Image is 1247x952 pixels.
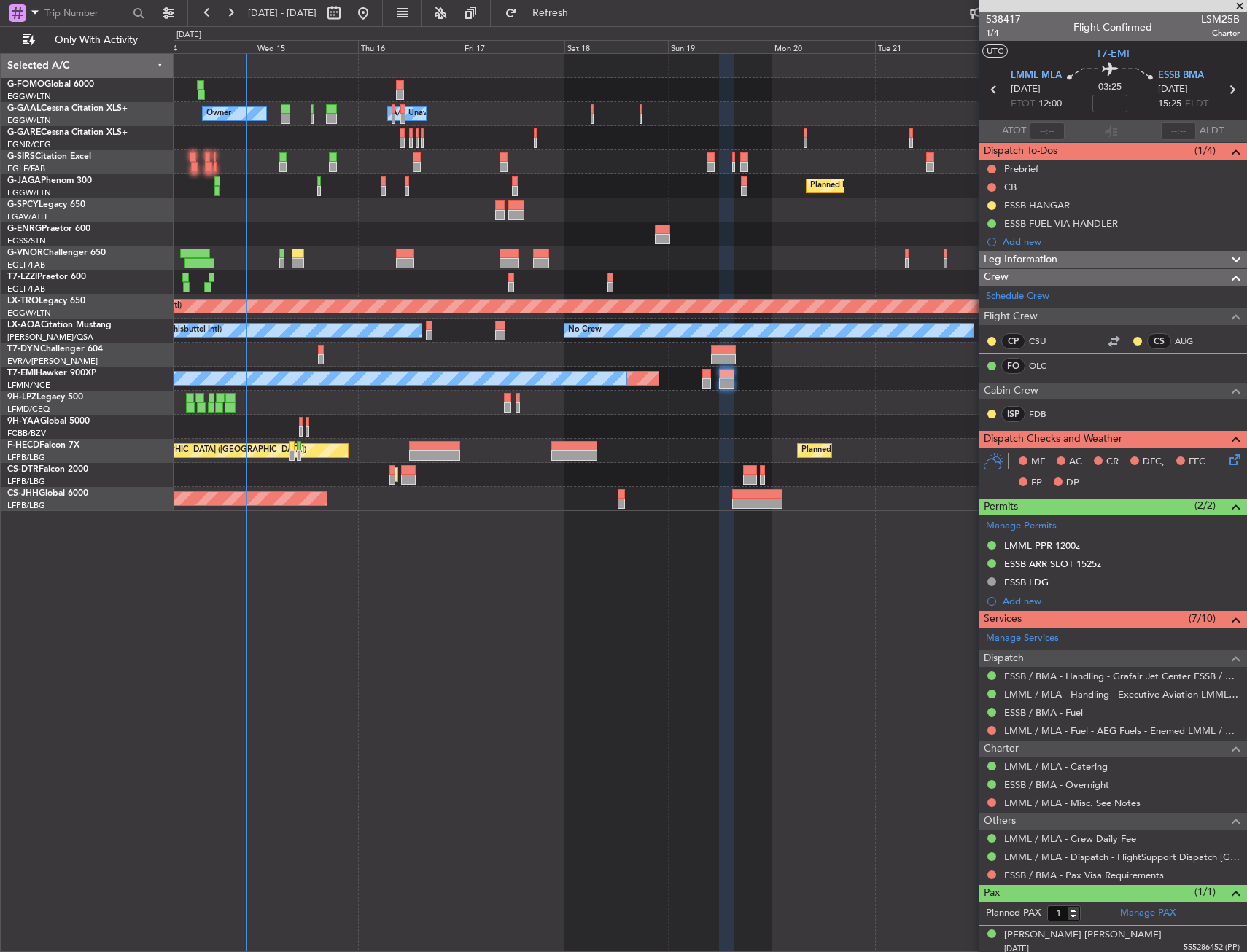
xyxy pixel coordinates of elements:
[1004,558,1101,570] div: ESSB ARR SLOT 1525z
[7,187,51,198] a: EGGW/LTN
[7,249,43,257] span: G-VNOR
[1030,122,1065,140] input: --:--
[1003,235,1240,248] div: Add new
[1200,124,1224,138] span: ALDT
[1069,455,1082,469] span: AC
[7,393,36,402] span: 9H-LPZ
[1189,455,1205,469] span: FFC
[668,40,772,53] div: Sun 19
[984,885,1000,902] span: Pax
[7,476,45,487] a: LFPB/LBG
[77,440,306,461] div: Planned Maint [GEOGRAPHIC_DATA] ([GEOGRAPHIC_DATA])
[7,489,39,498] span: CS-JHH
[7,356,98,367] a: EVRA/[PERSON_NAME]
[7,428,46,439] a: FCBB/BZV
[7,441,79,450] a: F-HECDFalcon 7X
[7,417,40,426] span: 9H-YAA
[875,40,979,53] div: Tue 21
[1194,143,1216,158] span: (1/4)
[1004,163,1038,175] div: Prebrief
[7,128,128,137] a: G-GARECessna Citation XLS+
[986,12,1021,27] span: 538417
[7,225,42,233] span: G-ENRG
[7,321,112,329] a: LX-AOACitation Mustang
[984,431,1122,448] span: Dispatch Checks and Weather
[7,500,45,511] a: LFPB/LBG
[7,128,41,137] span: G-GARE
[1066,476,1079,491] span: DP
[7,152,91,161] a: G-SIRSCitation Excel
[1201,27,1240,39] span: Charter
[984,251,1057,268] span: Leg Information
[772,40,875,53] div: Mon 20
[7,176,41,185] span: G-JAGA
[1004,832,1136,845] a: LMML / MLA - Crew Daily Fee
[984,741,1019,757] span: Charter
[984,611,1022,628] span: Services
[1001,333,1025,349] div: CP
[986,631,1059,646] a: Manage Services
[1003,595,1240,607] div: Add new
[1038,97,1062,112] span: 12:00
[810,175,1040,197] div: Planned Maint [GEOGRAPHIC_DATA] ([GEOGRAPHIC_DATA])
[7,308,51,319] a: EGGW/LTN
[7,273,86,281] a: T7-LZZIPraetor 600
[1001,406,1025,422] div: ISP
[1098,80,1122,95] span: 03:25
[7,465,88,474] a: CS-DTRFalcon 2000
[1096,46,1130,61] span: T7-EMI
[206,103,231,125] div: Owner
[38,35,154,45] span: Only With Activity
[1004,725,1240,737] a: LMML / MLA - Fuel - AEG Fuels - Enemed LMML / MLA
[7,284,45,294] a: EGLF/FAB
[7,404,50,415] a: LFMD/CEQ
[7,273,37,281] span: T7-LZZI
[1120,906,1176,921] a: Manage PAX
[1011,82,1041,97] span: [DATE]
[7,104,41,113] span: G-GAAL
[1189,611,1216,626] span: (7/10)
[7,441,39,450] span: F-HECD
[7,91,51,102] a: EGGW/LTN
[1029,335,1062,348] a: CSU
[1004,199,1070,211] div: ESSB HANGAR
[986,27,1021,39] span: 1/4
[984,813,1016,830] span: Others
[7,393,83,402] a: 9H-LPZLegacy 500
[1001,358,1025,374] div: FO
[984,383,1038,399] span: Cabin Crew
[1031,476,1042,491] span: FP
[1004,869,1164,881] a: ESSB / BMA - Pax Visa Requirements
[984,308,1038,325] span: Flight Crew
[1185,97,1208,112] span: ELDT
[1158,69,1204,83] span: ESSB BMA
[7,465,39,474] span: CS-DTR
[7,211,47,222] a: LGAV/ATH
[7,235,46,246] a: EGSS/STN
[7,225,90,233] a: G-ENRGPraetor 600
[1147,333,1171,349] div: CS
[7,345,103,354] a: T7-DYNChallenger 604
[7,163,45,174] a: EGLF/FAB
[7,200,85,209] a: G-SPCYLegacy 650
[1004,181,1017,193] div: CB
[1004,670,1240,682] a: ESSB / BMA - Handling - Grafair Jet Center ESSB / BMA
[986,519,1057,534] a: Manage Permits
[1073,20,1152,35] div: Flight Confirmed
[564,40,668,53] div: Sat 18
[44,2,128,24] input: Trip Number
[7,152,35,161] span: G-SIRS
[7,260,45,270] a: EGLF/FAB
[7,80,44,89] span: G-FOMO
[1194,498,1216,513] span: (2/2)
[1201,12,1240,27] span: LSM25B
[1004,928,1162,943] div: [PERSON_NAME] [PERSON_NAME]
[7,332,93,343] a: [PERSON_NAME]/QSA
[7,417,90,426] a: 9H-YAAGlobal 5000
[1031,455,1045,469] span: MF
[1004,688,1240,701] a: LMML / MLA - Handling - Executive Aviation LMML / MLA
[1004,706,1083,719] a: ESSB / BMA - Fuel
[151,40,255,53] div: Tue 14
[1002,124,1026,138] span: ATOT
[1004,851,1240,863] a: LMML / MLA - Dispatch - FlightSupport Dispatch [GEOGRAPHIC_DATA]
